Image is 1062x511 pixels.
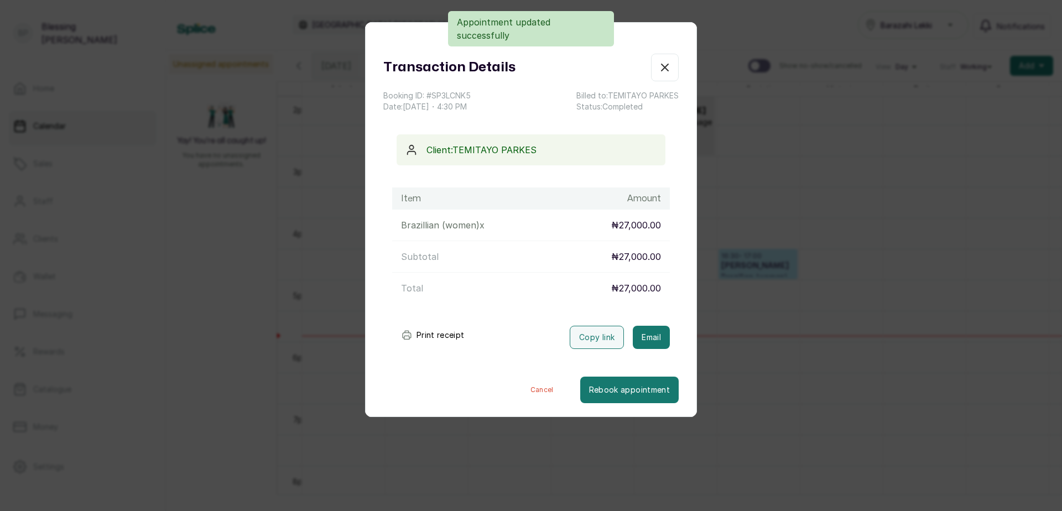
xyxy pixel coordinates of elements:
[576,101,679,112] p: Status: Completed
[401,250,439,263] p: Subtotal
[570,326,624,349] button: Copy link
[401,218,485,232] p: Brazillian (women) x
[580,377,679,403] button: Rebook appointment
[611,250,661,263] p: ₦27,000.00
[383,101,471,112] p: Date: [DATE] ・ 4:30 PM
[457,15,605,42] p: Appointment updated successfully
[401,192,421,205] h1: Item
[576,90,679,101] p: Billed to: TEMITAYO PARKES
[401,281,423,295] p: Total
[383,90,471,101] p: Booking ID: # SP3LCNK5
[627,192,661,205] h1: Amount
[504,377,580,403] button: Cancel
[383,58,516,77] h1: Transaction Details
[611,218,661,232] p: ₦27,000.00
[426,143,657,157] p: Client: TEMITAYO PARKES
[633,326,670,349] button: Email
[392,324,473,346] button: Print receipt
[611,281,661,295] p: ₦27,000.00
